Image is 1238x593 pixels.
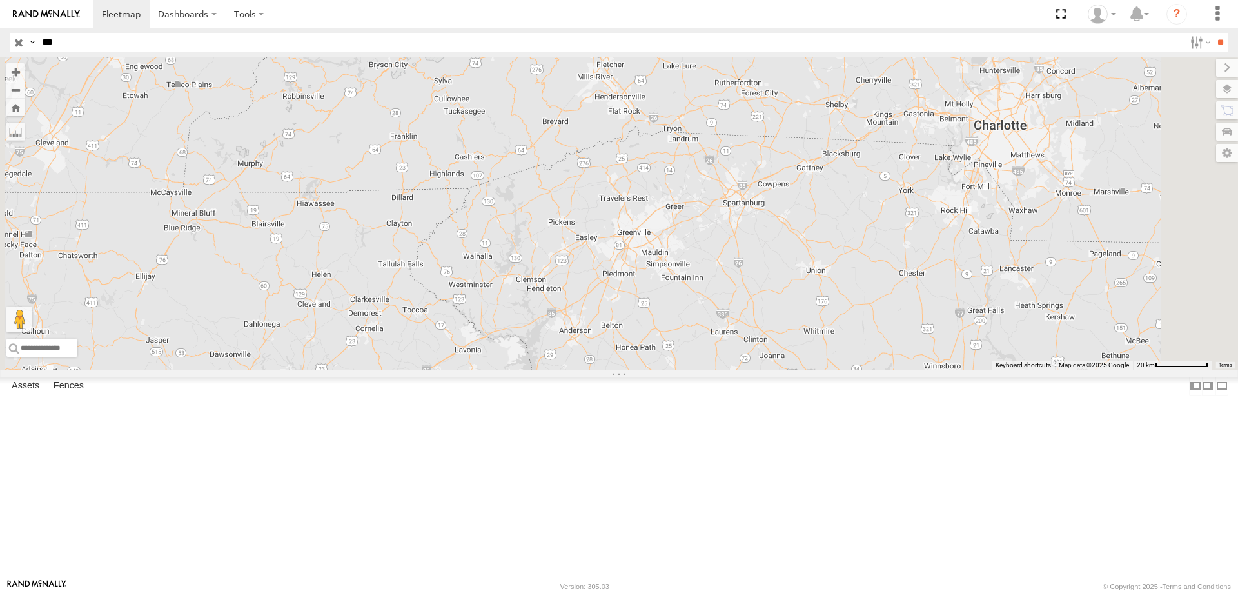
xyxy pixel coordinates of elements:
[1189,377,1202,396] label: Dock Summary Table to the Left
[1133,361,1212,370] button: Map Scale: 20 km per 79 pixels
[1103,583,1231,590] div: © Copyright 2025 -
[6,99,25,116] button: Zoom Home
[6,123,25,141] label: Measure
[1216,144,1238,162] label: Map Settings
[1219,363,1232,368] a: Terms
[1083,5,1121,24] div: Zack Abernathy
[1137,361,1155,368] span: 20 km
[1166,4,1187,25] i: ?
[1059,361,1129,368] span: Map data ©2025 Google
[7,580,66,593] a: Visit our Website
[1215,377,1228,396] label: Hide Summary Table
[13,10,80,19] img: rand-logo.svg
[27,33,37,52] label: Search Query
[560,583,609,590] div: Version: 305.03
[6,81,25,99] button: Zoom out
[1163,583,1231,590] a: Terms and Conditions
[1202,377,1215,396] label: Dock Summary Table to the Right
[6,307,32,332] button: Drag Pegman onto the map to open Street View
[6,63,25,81] button: Zoom in
[996,361,1051,370] button: Keyboard shortcuts
[5,377,46,395] label: Assets
[47,377,90,395] label: Fences
[1185,33,1213,52] label: Search Filter Options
